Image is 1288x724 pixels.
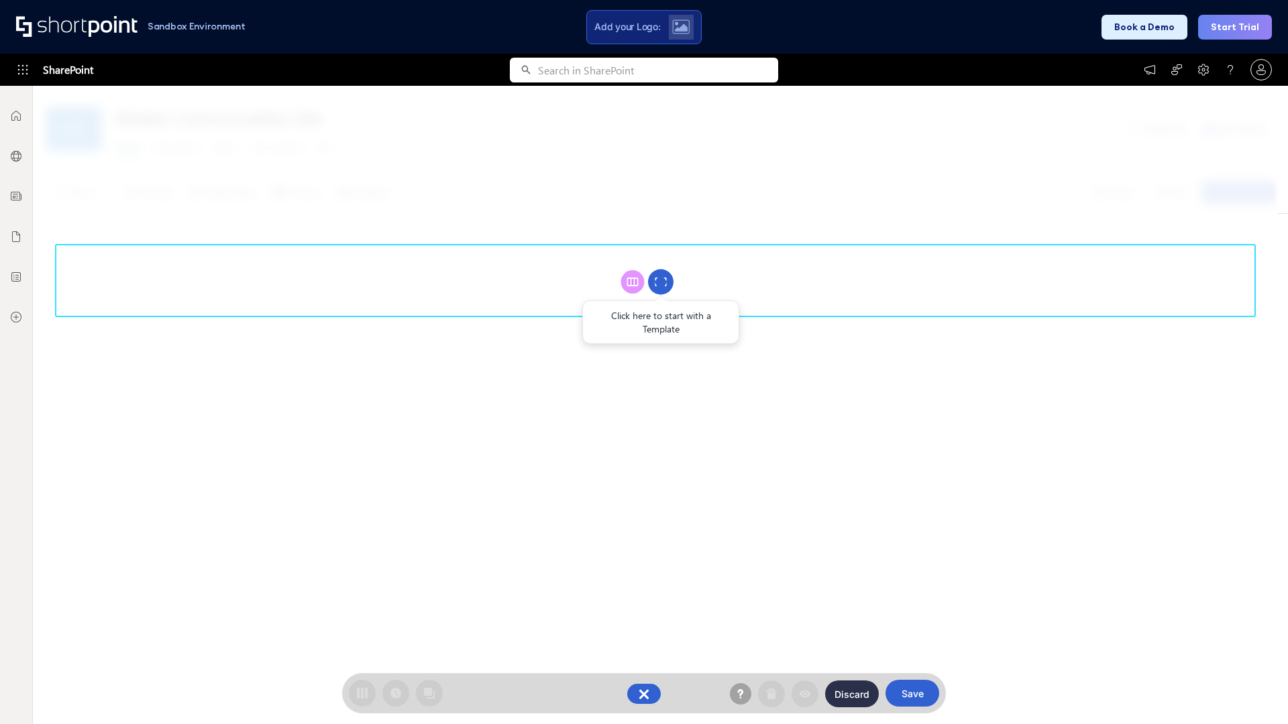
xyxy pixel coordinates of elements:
[885,680,939,707] button: Save
[148,23,246,30] h1: Sandbox Environment
[594,21,660,33] span: Add your Logo:
[1102,15,1187,40] button: Book a Demo
[1198,15,1272,40] button: Start Trial
[538,58,778,82] input: Search in SharePoint
[43,54,93,86] span: SharePoint
[1221,660,1288,724] iframe: Chat Widget
[672,19,690,34] img: Upload logo
[825,680,879,707] button: Discard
